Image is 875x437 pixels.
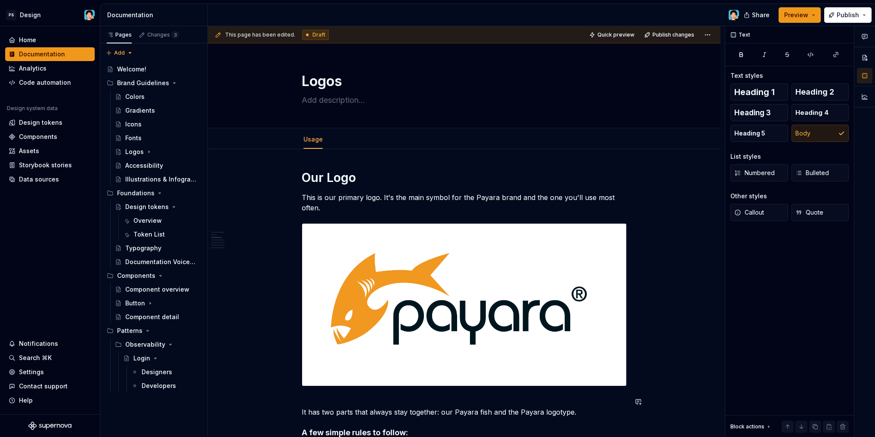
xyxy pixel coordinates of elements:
[103,269,204,283] div: Components
[792,164,849,182] button: Bulleted
[5,130,95,144] a: Components
[5,144,95,158] a: Assets
[837,11,859,19] span: Publish
[730,71,763,80] div: Text styles
[111,310,204,324] a: Component detail
[133,354,150,363] div: Login
[302,224,627,386] img: 92edb568-01eb-4eb9-a1c2-3210e5ee7756.png
[795,108,829,117] span: Heading 4
[125,299,145,308] div: Button
[5,47,95,61] a: Documentation
[107,11,204,19] div: Documentation
[125,313,179,321] div: Component detail
[652,31,694,38] span: Publish changes
[5,62,95,75] a: Analytics
[172,31,179,38] span: 3
[111,241,204,255] a: Typography
[117,326,142,335] div: Patterns
[5,379,95,393] button: Contact support
[642,29,698,41] button: Publish changes
[19,36,36,44] div: Home
[5,337,95,351] button: Notifications
[730,421,772,433] div: Block actions
[19,382,68,391] div: Contact support
[125,161,163,170] div: Accessibility
[19,64,46,73] div: Analytics
[111,104,204,117] a: Gradients
[107,31,132,38] div: Pages
[7,105,58,112] div: Design system data
[302,170,627,185] h1: Our Logo
[111,296,204,310] a: Button
[125,106,155,115] div: Gradients
[19,175,59,184] div: Data sources
[19,132,57,141] div: Components
[19,396,33,405] div: Help
[730,204,788,221] button: Callout
[302,192,627,213] p: This is our primary logo. It's the main symbol for the Payara brand and the one you'll use most o...
[730,125,788,142] button: Heading 5
[120,228,204,241] a: Token List
[117,65,146,74] div: Welcome!
[28,422,71,430] svg: Supernova Logo
[300,71,625,92] textarea: Logos
[20,11,41,19] div: Design
[120,351,204,365] a: Login
[19,50,65,58] div: Documentation
[5,158,95,172] a: Storybook stories
[792,104,849,121] button: Heading 4
[125,148,144,156] div: Logos
[125,258,196,266] div: Documentation Voice & Style
[125,244,161,252] div: Typography
[19,118,62,127] div: Design tokens
[125,203,169,211] div: Design tokens
[111,172,204,186] a: Illustrations & Infographics
[5,116,95,129] a: Design tokens
[128,365,204,379] a: Designers
[312,31,325,38] span: Draft
[114,49,125,56] span: Add
[117,79,169,87] div: Brand Guidelines
[19,147,39,155] div: Assets
[111,117,204,131] a: Icons
[5,351,95,365] button: Search ⌘K
[752,11,770,19] span: Share
[111,90,204,104] a: Colors
[125,92,145,101] div: Colors
[795,169,829,177] span: Bulleted
[103,76,204,90] div: Brand Guidelines
[19,161,72,169] div: Storybook stories
[147,31,179,38] div: Changes
[19,78,71,87] div: Code automation
[117,271,155,280] div: Components
[103,62,204,393] div: Page tree
[111,131,204,145] a: Fonts
[597,31,634,38] span: Quick preview
[142,368,172,376] div: Designers
[111,145,204,159] a: Logos
[111,283,204,296] a: Component overview
[111,159,204,172] a: Accessibility
[128,379,204,393] a: Developers
[734,208,764,217] span: Callout
[125,285,189,294] div: Component overview
[5,172,95,186] a: Data sources
[133,216,162,225] div: Overview
[6,10,16,20] div: PS
[103,324,204,338] div: Patterns
[125,175,196,184] div: Illustrations & Infographics
[795,88,834,96] span: Heading 2
[734,129,765,138] span: Heading 5
[729,10,739,20] img: Leo
[300,130,326,148] div: Usage
[303,135,323,143] a: Usage
[19,368,44,376] div: Settings
[111,255,204,269] a: Documentation Voice & Style
[111,338,204,351] div: Observability
[795,208,823,217] span: Quote
[824,7,872,23] button: Publish
[5,394,95,407] button: Help
[734,108,771,117] span: Heading 3
[730,192,767,200] div: Other styles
